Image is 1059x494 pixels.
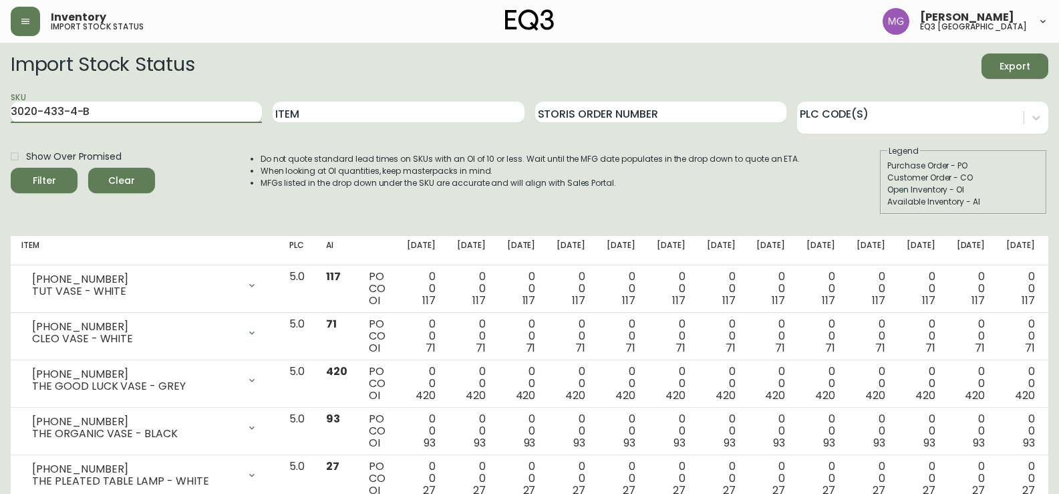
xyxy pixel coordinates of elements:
[875,340,885,356] span: 71
[1015,388,1035,403] span: 420
[524,435,536,451] span: 93
[416,388,436,403] span: 420
[857,271,885,307] div: 0 0
[806,318,835,354] div: 0 0
[507,271,536,307] div: 0 0
[756,413,785,449] div: 0 0
[872,293,885,308] span: 117
[457,271,486,307] div: 0 0
[424,435,436,451] span: 93
[422,293,436,308] span: 117
[496,236,547,265] th: [DATE]
[279,313,315,360] td: 5.0
[707,366,736,402] div: 0 0
[773,435,785,451] span: 93
[920,23,1027,31] h5: eq3 [GEOGRAPHIC_DATA]
[26,150,122,164] span: Show Over Promised
[565,388,585,403] span: 420
[1006,318,1035,354] div: 0 0
[457,413,486,449] div: 0 0
[673,435,686,451] span: 93
[707,318,736,354] div: 0 0
[756,318,785,354] div: 0 0
[665,388,686,403] span: 420
[992,58,1038,75] span: Export
[607,366,635,402] div: 0 0
[887,184,1040,196] div: Open Inventory - OI
[907,271,935,307] div: 0 0
[957,413,986,449] div: 0 0
[657,271,686,307] div: 0 0
[806,366,835,402] div: 0 0
[407,413,436,449] div: 0 0
[672,293,686,308] span: 117
[32,285,239,297] div: TUT VASE - WHITE
[11,236,279,265] th: Item
[857,318,885,354] div: 0 0
[261,177,800,189] li: MFGs listed in the drop down under the SKU are accurate and will align with Sales Portal.
[857,413,885,449] div: 0 0
[1006,366,1035,402] div: 0 0
[887,196,1040,208] div: Available Inventory - AI
[765,388,785,403] span: 420
[922,293,935,308] span: 117
[426,340,436,356] span: 71
[21,461,268,490] div: [PHONE_NUMBER]THE PLEATED TABLE LAMP - WHITE
[887,172,1040,184] div: Customer Order - CO
[21,413,268,443] div: [PHONE_NUMBER]THE ORGANIC VASE - BLACK
[873,435,885,451] span: 93
[326,269,341,284] span: 117
[279,408,315,455] td: 5.0
[596,236,646,265] th: [DATE]
[369,388,380,403] span: OI
[925,340,935,356] span: 71
[32,463,239,475] div: [PHONE_NUMBER]
[326,459,339,474] span: 27
[907,366,935,402] div: 0 0
[1022,293,1035,308] span: 117
[32,321,239,333] div: [PHONE_NUMBER]
[575,340,585,356] span: 71
[775,340,785,356] span: 71
[965,388,985,403] span: 420
[657,366,686,402] div: 0 0
[396,236,446,265] th: [DATE]
[557,413,585,449] div: 0 0
[887,160,1040,172] div: Purchase Order - PO
[369,435,380,451] span: OI
[32,475,239,487] div: THE PLEATED TABLE LAMP - WHITE
[33,172,56,189] div: Filter
[806,271,835,307] div: 0 0
[696,236,746,265] th: [DATE]
[516,388,536,403] span: 420
[369,366,386,402] div: PO CO
[505,9,555,31] img: logo
[823,435,835,451] span: 93
[756,271,785,307] div: 0 0
[546,236,596,265] th: [DATE]
[369,318,386,354] div: PO CO
[707,413,736,449] div: 0 0
[326,316,337,332] span: 71
[923,435,935,451] span: 93
[369,271,386,307] div: PO CO
[607,271,635,307] div: 0 0
[646,236,696,265] th: [DATE]
[857,366,885,402] div: 0 0
[279,265,315,313] td: 5.0
[615,388,635,403] span: 420
[981,53,1048,79] button: Export
[32,380,239,392] div: THE GOOD LUCK VASE - GREY
[507,318,536,354] div: 0 0
[772,293,785,308] span: 117
[1023,435,1035,451] span: 93
[746,236,796,265] th: [DATE]
[722,293,736,308] span: 117
[21,318,268,348] div: [PHONE_NUMBER]CLEO VASE - WHITE
[883,8,909,35] img: de8837be2a95cd31bb7c9ae23fe16153
[472,293,486,308] span: 117
[474,435,486,451] span: 93
[32,368,239,380] div: [PHONE_NUMBER]
[623,435,635,451] span: 93
[32,273,239,285] div: [PHONE_NUMBER]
